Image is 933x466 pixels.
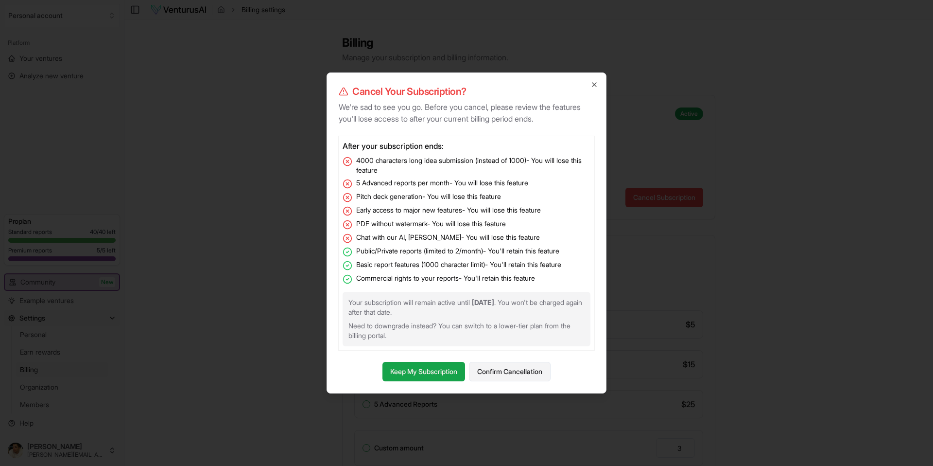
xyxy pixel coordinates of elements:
strong: [DATE] [472,298,494,306]
span: Public/Private reports (limited to 2/month) - You'll retain this feature [356,246,559,256]
button: Confirm Cancellation [469,362,551,381]
span: 5 Advanced reports per month - You will lose this feature [356,178,528,188]
span: Chat with our AI, [PERSON_NAME] - You will lose this feature [356,233,540,242]
span: Cancel Your Subscription? [352,85,466,98]
p: Need to downgrade instead? You can switch to a lower-tier plan from the billing portal. [348,321,585,341]
span: 4000 characters long idea submission (instead of 1000) - You will lose this feature [356,156,590,175]
span: Early access to major new features - You will lose this feature [356,205,541,215]
span: Commercial rights to your reports - You'll retain this feature [356,273,535,283]
span: PDF without watermark - You will lose this feature [356,219,506,229]
span: Pitch deck generation - You will lose this feature [356,192,501,201]
h3: After your subscription ends: [343,140,590,152]
button: Keep My Subscription [382,362,465,381]
span: Basic report features (1000 character limit) - You'll retain this feature [356,260,561,269]
p: Your subscription will remain active until . You won't be charged again after that date. [348,298,585,317]
p: We're sad to see you go. Before you cancel, please review the features you'll lose access to afte... [339,101,594,125]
